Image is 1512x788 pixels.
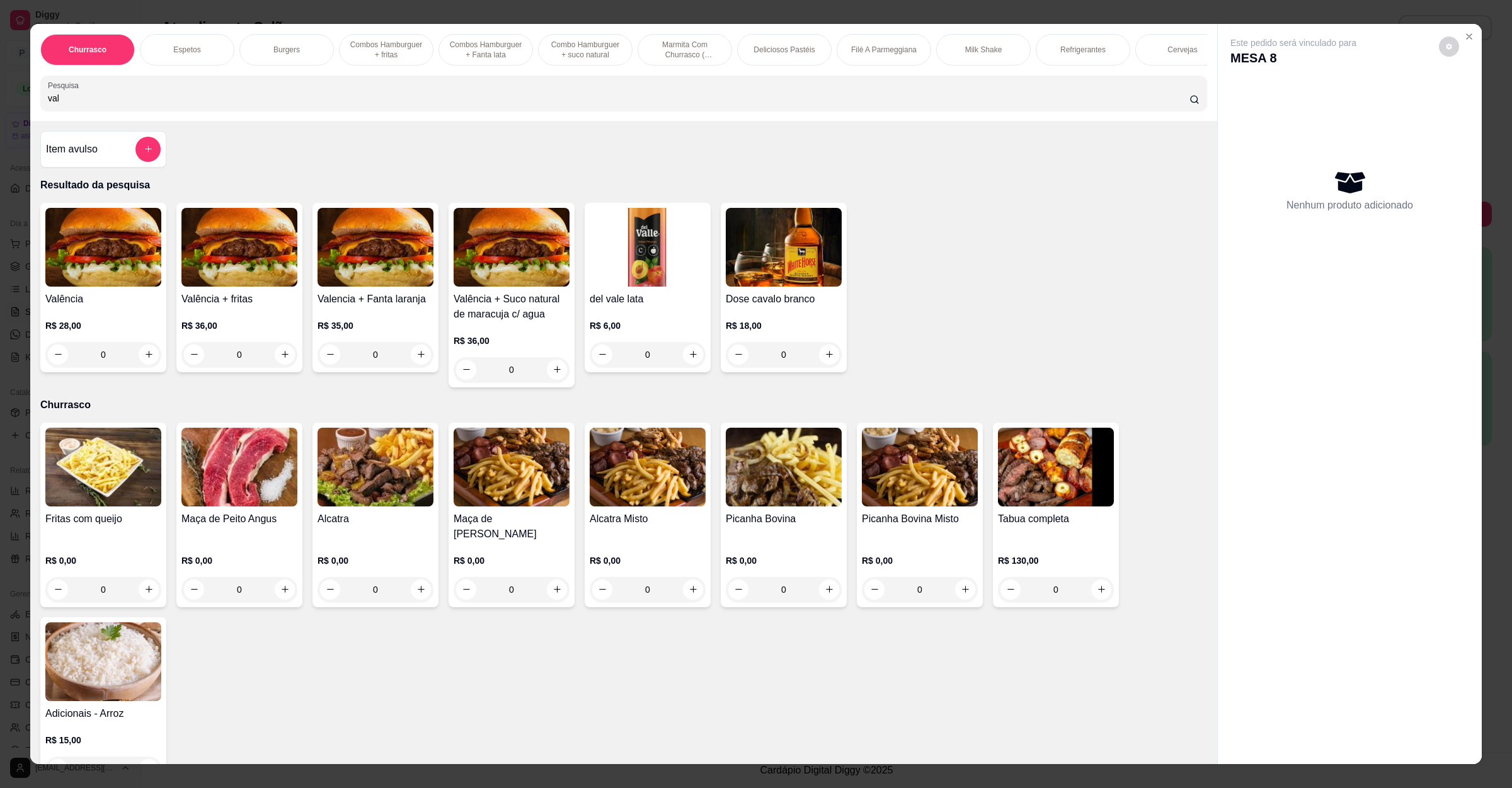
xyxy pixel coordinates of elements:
h4: Picanha Bovina [726,511,842,527]
h4: Picanha Bovina Misto [862,511,978,527]
button: decrease-product-quantity [1439,37,1459,57]
img: product-image [454,428,570,506]
input: Pesquisa [48,92,1189,105]
h4: Valência + Suco natural de maracuja c/ agua [454,292,570,322]
p: MESA 8 [1230,49,1356,67]
p: Combos Hamburguer + Fanta lata [449,40,522,60]
p: R$ 0,00 [590,554,706,567]
h4: Valência + fritas [181,292,297,307]
img: product-image [318,428,433,506]
button: increase-product-quantity [819,345,839,365]
button: decrease-product-quantity [728,345,748,365]
img: product-image [590,208,706,287]
p: R$ 0,00 [181,554,297,567]
p: R$ 0,00 [454,554,570,567]
p: Churrasco [40,397,1207,413]
button: add-separate-item [135,137,161,162]
p: R$ 6,00 [590,319,706,332]
p: R$ 36,00 [454,334,570,347]
p: Marmita Com Churrasco ( Novidade ) [648,40,721,60]
p: R$ 15,00 [45,734,161,746]
p: Este pedido será vinculado para [1230,37,1356,49]
img: product-image [862,428,978,506]
p: Refrigerantes [1060,45,1106,55]
p: R$ 0,00 [862,554,978,567]
p: R$ 28,00 [45,319,161,332]
p: R$ 0,00 [45,554,161,567]
p: Combo Hamburguer + suco natural [549,40,622,60]
img: product-image [45,622,161,701]
p: Resultado da pesquisa [40,178,1207,193]
img: product-image [181,428,297,506]
p: Deliciosos Pastéis [753,45,815,55]
button: decrease-product-quantity [48,759,68,779]
button: increase-product-quantity [683,345,703,365]
h4: Tabua completa [998,511,1114,527]
img: product-image [454,208,570,287]
p: R$ 0,00 [318,554,433,567]
p: Espetos [173,45,200,55]
p: R$ 35,00 [318,319,433,332]
p: Milk Shake [965,45,1002,55]
h4: Maça de Peito Angus [181,511,297,527]
p: Filé A Parmeggiana [851,45,917,55]
h4: Valencia + Fanta laranja [318,292,433,307]
p: Combos Hamburguer + fritas [350,40,423,60]
p: Churrasco [69,45,106,55]
h4: Valência [45,292,161,307]
button: decrease-product-quantity [592,345,612,365]
img: product-image [726,428,842,506]
img: product-image [590,428,706,506]
h4: Maça de [PERSON_NAME] [454,511,570,542]
img: product-image [45,428,161,506]
button: Close [1459,26,1479,47]
p: Nenhum produto adicionado [1286,198,1413,213]
h4: Adicionais - Arroz [45,706,161,721]
button: increase-product-quantity [139,759,159,779]
p: R$ 36,00 [181,319,297,332]
h4: Alcatra Misto [590,511,706,527]
p: R$ 130,00 [998,554,1114,567]
h4: del vale lata [590,292,706,307]
p: R$ 18,00 [726,319,842,332]
h4: Item avulso [46,142,98,157]
img: product-image [726,208,842,287]
label: Pesquisa [48,80,83,91]
h4: Fritas com queijo [45,511,161,527]
p: Burgers [273,45,300,55]
img: product-image [45,208,161,287]
img: product-image [998,428,1114,506]
h4: Alcatra [318,511,433,527]
img: product-image [181,208,297,287]
p: R$ 0,00 [726,554,842,567]
h4: Dose cavalo branco [726,292,842,307]
img: product-image [318,208,433,287]
p: Cervejas [1167,45,1197,55]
